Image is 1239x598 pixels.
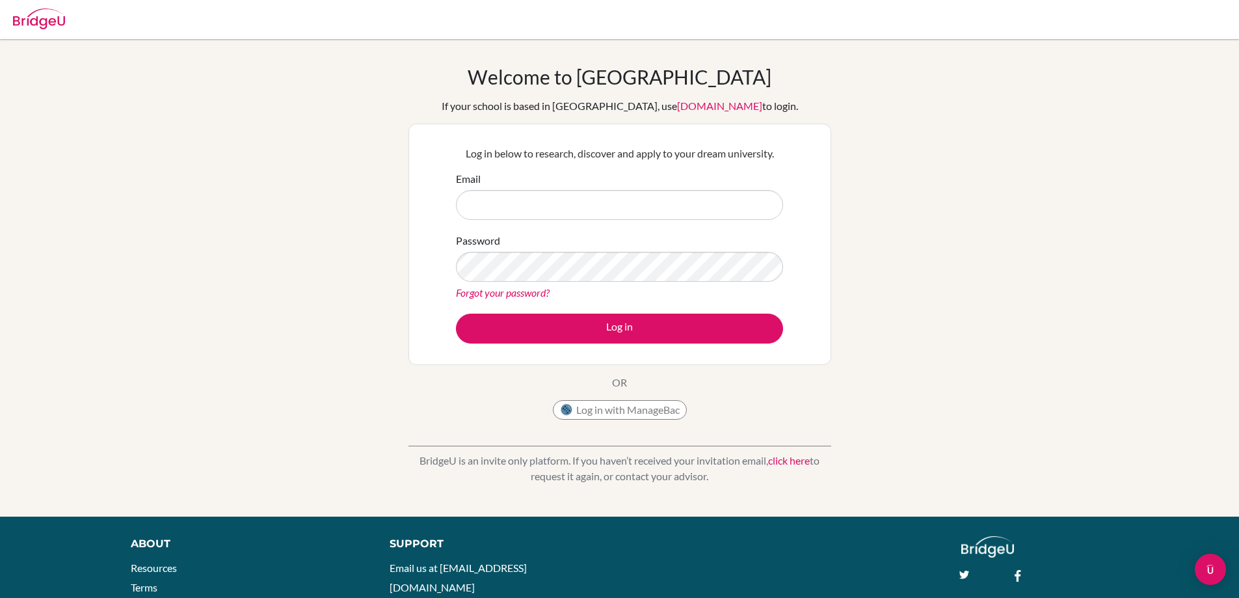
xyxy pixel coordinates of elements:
div: Support [390,536,604,552]
label: Password [456,233,500,249]
a: Terms [131,581,157,593]
div: About [131,536,360,552]
a: Resources [131,562,177,574]
button: Log in [456,314,783,344]
label: Email [456,171,481,187]
p: Log in below to research, discover and apply to your dream university. [456,146,783,161]
img: Bridge-U [13,8,65,29]
img: logo_white@2x-f4f0deed5e89b7ecb1c2cc34c3e3d731f90f0f143d5ea2071677605dd97b5244.png [961,536,1014,558]
div: If your school is based in [GEOGRAPHIC_DATA], use to login. [442,98,798,114]
a: click here [768,454,810,467]
p: BridgeU is an invite only platform. If you haven’t received your invitation email, to request it ... [408,453,831,484]
a: Email us at [EMAIL_ADDRESS][DOMAIN_NAME] [390,562,527,593]
a: [DOMAIN_NAME] [677,100,762,112]
button: Log in with ManageBac [553,400,687,420]
p: OR [612,375,627,390]
a: Forgot your password? [456,286,550,299]
div: Open Intercom Messenger [1195,554,1226,585]
h1: Welcome to [GEOGRAPHIC_DATA] [468,65,771,88]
